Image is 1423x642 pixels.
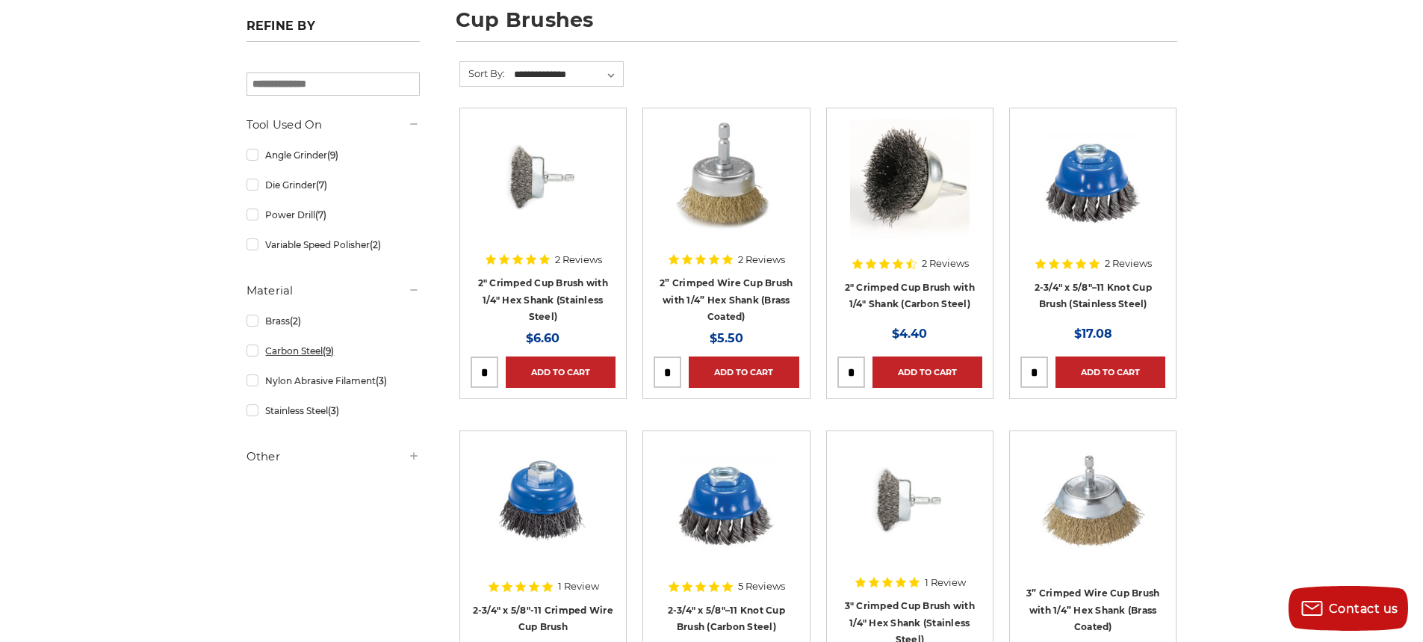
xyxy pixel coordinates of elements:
span: $6.60 [526,331,559,345]
span: 2 Reviews [922,259,969,268]
button: Contact us [1289,586,1408,631]
h5: Tool Used On [247,116,420,134]
span: Contact us [1329,602,1398,616]
a: 2-3/4" x 5/8"-11 Crimped Wire Cup Brush [471,442,616,587]
span: (9) [327,149,338,161]
span: $4.40 [892,327,927,341]
a: Power Drill [247,202,420,228]
a: 2" brass crimped wire cup brush with 1/4" hex shank [654,119,799,264]
a: Nylon Abrasive Filament [247,368,420,394]
span: (9) [323,345,334,357]
h5: Other [247,448,420,466]
a: 2" Crimped Cup Brush 193220B [471,119,616,264]
a: 2” Crimped Wire Cup Brush with 1/4” Hex Shank (Brass Coated) [660,277,793,322]
a: Add to Cart [1055,357,1165,388]
span: $17.08 [1074,327,1112,341]
a: 3" Crimped Cup Brush with 1/4" Hex Shank [837,442,982,587]
a: Add to Cart [689,357,799,388]
span: 2 Reviews [1105,259,1152,268]
a: Variable Speed Polisher [247,232,420,258]
a: 2-3/4" x 5/8"-11 Crimped Wire Cup Brush [473,605,613,633]
span: (3) [376,375,387,386]
a: Stainless Steel [247,398,420,424]
img: 3" Crimped Cup Brush with 1/4" Hex Shank [850,442,970,561]
img: 2-3/4″ x 5/8″–11 Knot Cup Brush (Carbon Steel) [666,442,786,561]
h5: Refine by [247,19,420,42]
a: 2-3/4″ x 5/8″–11 Knot Cup Brush (Carbon Steel) [654,442,799,587]
img: 2" Crimped Cup Brush 193220B [483,119,603,238]
img: Crimped Wire Cup Brush with Shank [850,119,970,238]
img: 2" brass crimped wire cup brush with 1/4" hex shank [666,119,786,238]
h1: cup brushes [456,10,1177,42]
select: Sort By: [512,64,623,86]
a: 2" Crimped Cup Brush with 1/4" Hex Shank (Stainless Steel) [478,277,608,322]
span: $5.50 [710,331,743,345]
span: (2) [370,239,381,250]
span: 1 Review [558,581,599,591]
a: Crimped Wire Cup Brush with Shank [837,119,982,264]
a: Carbon Steel [247,338,420,364]
a: 3” Crimped Wire Cup Brush with 1/4” Hex Shank (Brass Coated) [1026,587,1159,632]
span: 2 Reviews [738,255,785,265]
span: 5 Reviews [738,581,785,591]
img: 3" Crimped Cup Brush with Brass Bristles and 1/4 Inch Hex Shank [1033,442,1153,561]
a: Add to Cart [506,357,616,388]
a: Die Grinder [247,172,420,198]
span: 1 Review [925,578,966,587]
a: 3" Crimped Cup Brush with Brass Bristles and 1/4 Inch Hex Shank [1020,442,1165,587]
h5: Material [247,282,420,300]
span: (7) [315,209,326,220]
label: Sort By: [460,62,505,84]
img: 2-3/4" x 5/8"-11 Crimped Wire Cup Brush [483,442,603,561]
span: (7) [316,179,327,191]
a: Brass [247,308,420,334]
span: (2) [290,315,301,327]
a: 2-3/4″ x 5/8″–11 Knot Cup Brush (Carbon Steel) [668,605,785,633]
span: 2 Reviews [555,255,602,265]
a: 2" Crimped Cup Brush with 1/4" Shank (Carbon Steel) [845,282,975,310]
img: 2-3/4″ x 5/8″–11 Knot Cup Brush (Stainless Steel) [1033,119,1153,238]
a: 2-3/4″ x 5/8″–11 Knot Cup Brush (Stainless Steel) [1035,282,1152,310]
a: Add to Cart [872,357,982,388]
span: (3) [328,405,339,416]
a: 2-3/4″ x 5/8″–11 Knot Cup Brush (Stainless Steel) [1020,119,1165,264]
a: Angle Grinder [247,142,420,168]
